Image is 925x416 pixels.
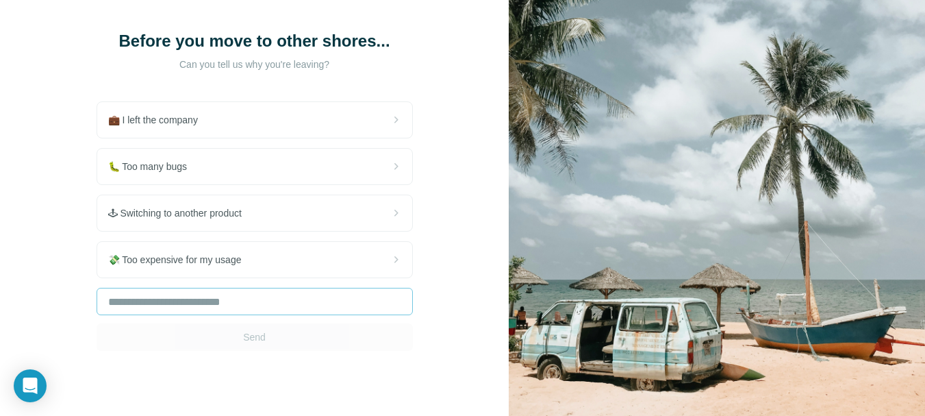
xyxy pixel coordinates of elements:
h1: Before you move to other shores... [118,30,392,52]
span: 💼 I left the company [108,113,209,127]
span: 🐛 Too many bugs [108,160,199,173]
p: Can you tell us why you're leaving? [118,58,392,71]
span: 💸 Too expensive for my usage [108,253,253,267]
div: Open Intercom Messenger [14,369,47,402]
span: 🕹 Switching to another product [108,206,253,220]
